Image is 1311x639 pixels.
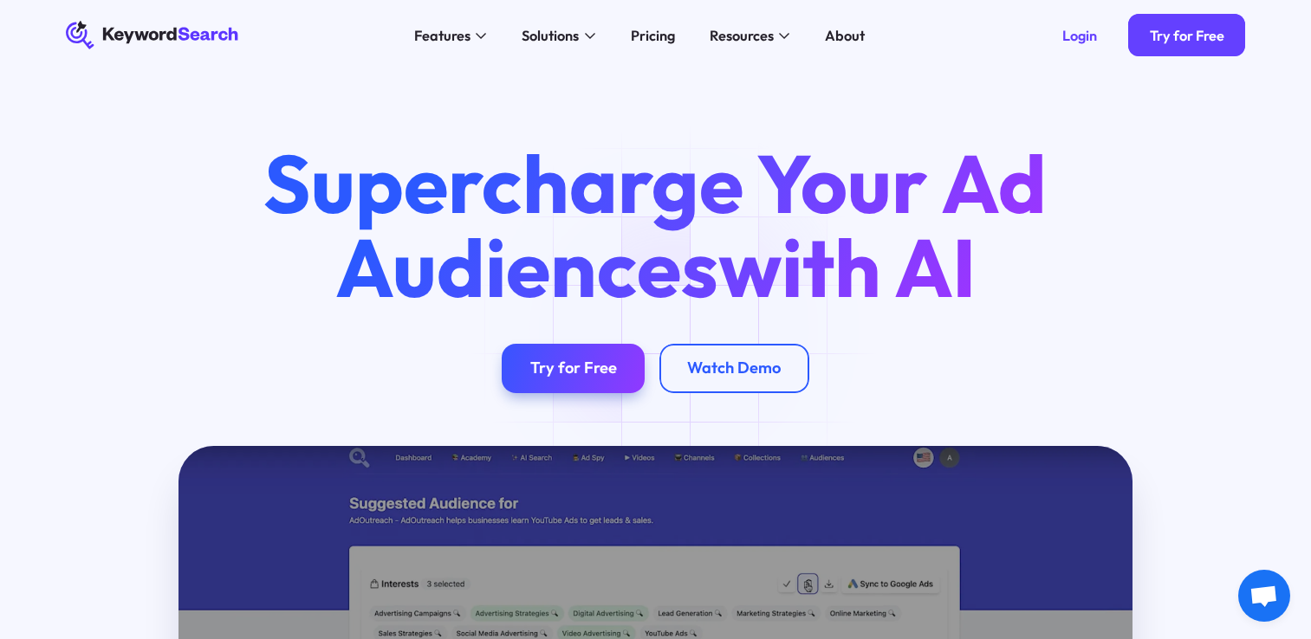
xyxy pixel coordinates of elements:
[1062,27,1097,44] div: Login
[414,25,471,46] div: Features
[718,216,976,318] span: with AI
[1041,14,1118,56] a: Login
[631,25,675,46] div: Pricing
[825,25,865,46] div: About
[687,358,781,378] div: Watch Demo
[710,25,774,46] div: Resources
[1238,570,1290,622] div: Open chat
[530,358,617,378] div: Try for Free
[620,21,685,49] a: Pricing
[1128,14,1245,56] a: Try for Free
[815,21,875,49] a: About
[1150,27,1224,44] div: Try for Free
[502,344,645,393] a: Try for Free
[522,25,579,46] div: Solutions
[231,141,1079,308] h1: Supercharge Your Ad Audiences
